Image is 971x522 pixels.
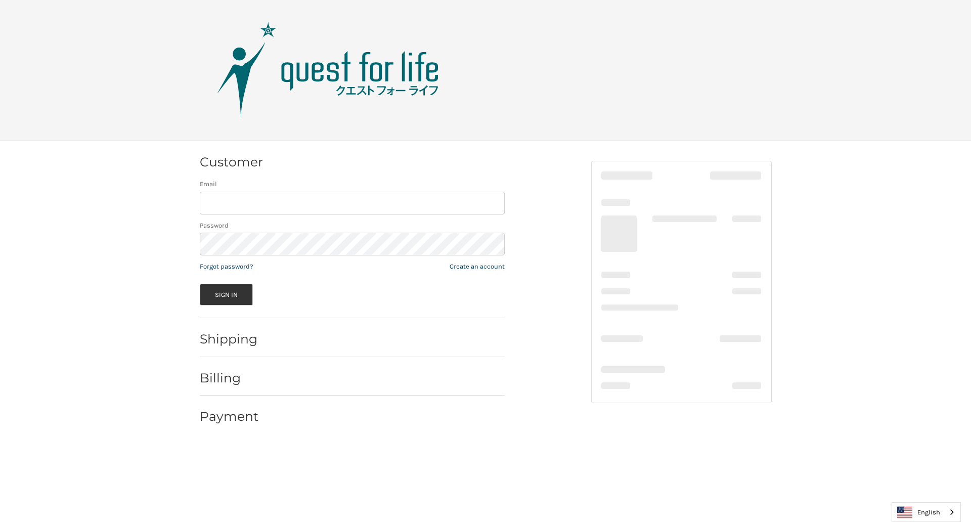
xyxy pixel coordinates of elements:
[200,179,505,189] label: Email
[200,409,259,424] h2: Payment
[892,502,961,522] div: Language
[200,284,253,306] button: Sign In
[200,263,253,270] a: Forgot password?
[200,221,505,231] label: Password
[200,154,263,170] h2: Customer
[202,20,455,121] img: Quest Group
[200,331,259,347] h2: Shipping
[450,263,505,270] a: Create an account
[892,502,961,522] aside: Language selected: English
[200,370,259,386] h2: Billing
[892,503,960,521] a: English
